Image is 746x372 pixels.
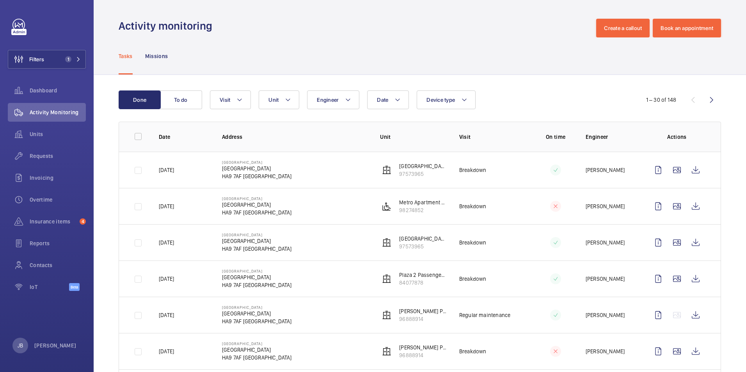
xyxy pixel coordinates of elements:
span: Insurance items [30,218,76,225]
h1: Activity monitoring [119,19,217,33]
p: [DATE] [159,275,174,283]
span: Activity Monitoring [30,108,86,116]
span: 4 [80,218,86,225]
span: Requests [30,152,86,160]
p: [GEOGRAPHIC_DATA] [222,269,292,273]
span: Filters [29,55,44,63]
span: Units [30,130,86,138]
p: [DATE] [159,347,174,355]
button: To do [160,90,202,109]
p: [PERSON_NAME] [586,166,625,174]
p: Date [159,133,210,141]
p: Plaza 2 Passenger Lift [399,271,447,279]
p: [GEOGRAPHIC_DATA] [222,196,292,201]
p: [DATE] [159,311,174,319]
p: [PERSON_NAME] [586,347,625,355]
p: [DATE] [159,202,174,210]
p: [GEOGRAPHIC_DATA] [222,232,292,237]
span: Overtime [30,196,86,204]
p: HA9 7AF [GEOGRAPHIC_DATA] [222,281,292,289]
p: Actions [649,133,705,141]
span: Beta [69,283,80,291]
button: Device type [417,90,476,109]
p: Engineer [586,133,636,141]
p: [GEOGRAPHIC_DATA] [222,273,292,281]
p: 96888914 [399,351,447,359]
span: Device type [426,97,455,103]
button: Create a callout [596,19,650,37]
p: HA9 7AF [GEOGRAPHIC_DATA] [222,245,292,253]
p: [GEOGRAPHIC_DATA] [222,160,292,165]
img: platform_lift.svg [382,202,391,211]
p: [GEOGRAPHIC_DATA] Passenger Lift [399,235,447,243]
p: [GEOGRAPHIC_DATA] [222,341,292,346]
p: [PERSON_NAME] Passenger Lift 2 [399,307,447,315]
span: 1 [65,56,71,62]
button: Filters1 [8,50,86,69]
p: Breakdown [459,347,487,355]
span: Invoicing [30,174,86,182]
p: [PERSON_NAME] [586,311,625,319]
img: elevator.svg [382,238,391,247]
p: [PERSON_NAME] [586,202,625,210]
p: JB [18,342,23,349]
p: Breakdown [459,202,487,210]
span: Reports [30,239,86,247]
span: Engineer [317,97,339,103]
p: [GEOGRAPHIC_DATA] [222,346,292,354]
span: Dashboard [30,87,86,94]
p: Metro Apartment Disable lift [399,198,447,206]
p: [PERSON_NAME] [34,342,76,349]
p: Breakdown [459,275,487,283]
p: Address [222,133,368,141]
img: elevator.svg [382,165,391,175]
button: Date [367,90,409,109]
button: Book an appointment [653,19,721,37]
button: Done [119,90,161,109]
p: 97573965 [399,170,447,178]
p: [GEOGRAPHIC_DATA] [222,310,292,317]
p: [PERSON_NAME] [586,275,625,283]
p: HA9 7AF [GEOGRAPHIC_DATA] [222,209,292,216]
p: 98274852 [399,206,447,214]
p: 84077878 [399,279,447,287]
p: [GEOGRAPHIC_DATA] [222,201,292,209]
p: [GEOGRAPHIC_DATA] [222,237,292,245]
button: Unit [259,90,299,109]
p: 96888914 [399,315,447,323]
p: [DATE] [159,239,174,246]
p: HA9 7AF [GEOGRAPHIC_DATA] [222,354,292,361]
p: [GEOGRAPHIC_DATA] [222,305,292,310]
p: [DATE] [159,166,174,174]
img: elevator.svg [382,310,391,320]
p: [GEOGRAPHIC_DATA] Passenger Lift [399,162,447,170]
span: Unit [268,97,279,103]
p: Regular maintenance [459,311,510,319]
p: [PERSON_NAME] Passenger Lift 2 [399,344,447,351]
p: HA9 7AF [GEOGRAPHIC_DATA] [222,317,292,325]
div: 1 – 30 of 148 [646,96,676,104]
p: Unit [380,133,447,141]
span: Visit [220,97,230,103]
p: HA9 7AF [GEOGRAPHIC_DATA] [222,172,292,180]
p: Visit [459,133,526,141]
span: IoT [30,283,69,291]
p: Breakdown [459,239,487,246]
span: Contacts [30,261,86,269]
p: 97573965 [399,243,447,250]
p: [GEOGRAPHIC_DATA] [222,165,292,172]
p: Missions [145,52,168,60]
p: Tasks [119,52,133,60]
button: Visit [210,90,251,109]
span: Date [377,97,388,103]
img: elevator.svg [382,274,391,283]
img: elevator.svg [382,347,391,356]
p: [PERSON_NAME] [586,239,625,246]
p: Breakdown [459,166,487,174]
button: Engineer [307,90,359,109]
p: On time [538,133,573,141]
